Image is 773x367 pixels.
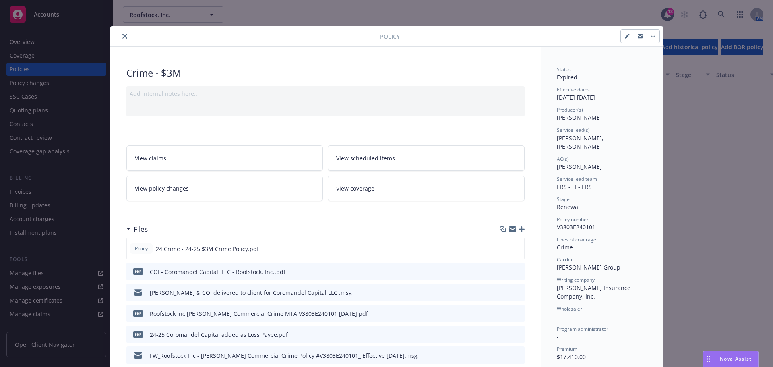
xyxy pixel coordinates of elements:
span: ERS - FI - ERS [557,183,592,191]
span: Stage [557,196,570,203]
span: Service lead team [557,176,597,182]
span: Policy [380,32,400,41]
a: View policy changes [126,176,323,201]
div: Roofstock Inc [PERSON_NAME] Commercial Crime MTA V3803E240101 [DATE].pdf [150,309,368,318]
span: Producer(s) [557,106,583,113]
span: Expired [557,73,577,81]
span: View scheduled items [336,154,395,162]
span: Effective dates [557,86,590,93]
span: - [557,333,559,340]
button: download file [501,309,508,318]
span: 24 Crime - 24-25 $3M Crime Policy.pdf [156,245,259,253]
span: [PERSON_NAME], [PERSON_NAME] [557,134,605,150]
span: Nova Assist [720,355,752,362]
span: V3803E240101 [557,223,595,231]
div: COI - Coromandel Capital, LLC - Roofstock, Inc..pdf [150,267,285,276]
h3: Files [134,224,148,234]
span: $17,410.00 [557,353,586,361]
span: View claims [135,154,166,162]
div: Drag to move [703,351,713,367]
span: Renewal [557,203,580,211]
button: preview file [514,245,521,253]
button: preview file [514,267,521,276]
span: View coverage [336,184,374,193]
span: pdf [133,310,143,316]
span: Lines of coverage [557,236,596,243]
span: View policy changes [135,184,189,193]
button: preview file [514,309,521,318]
button: close [120,31,130,41]
span: Writing company [557,276,595,283]
div: [PERSON_NAME] & COI delivered to client for Coromandel Capital LLC .msg [150,288,352,297]
button: download file [501,245,507,253]
a: View scheduled items [328,145,525,171]
span: Crime [557,243,573,251]
span: [PERSON_NAME] Group [557,263,620,271]
button: preview file [514,330,521,339]
button: preview file [514,351,521,360]
span: Premium [557,346,577,352]
span: pdf [133,331,143,337]
span: pdf [133,268,143,274]
span: Program administrator [557,326,608,332]
div: Files [126,224,148,234]
span: Wholesaler [557,305,582,312]
div: Add internal notes here... [130,89,521,98]
div: Crime - $3M [126,66,525,80]
span: Policy [133,245,149,252]
span: [PERSON_NAME] [557,114,602,121]
a: View coverage [328,176,525,201]
div: 24-25 Coromandel Capital added as Loss Payee.pdf [150,330,288,339]
button: download file [501,351,508,360]
button: download file [501,288,508,297]
button: download file [501,330,508,339]
span: Status [557,66,571,73]
span: [PERSON_NAME] [557,163,602,170]
button: download file [501,267,508,276]
div: FW_Roofstock Inc - [PERSON_NAME] Commercial Crime Policy #V3803E240101_ Effective [DATE].msg [150,351,418,360]
span: - [557,313,559,320]
span: AC(s) [557,156,569,162]
div: [DATE] - [DATE] [557,86,647,102]
button: preview file [514,288,521,297]
button: Nova Assist [703,351,759,367]
span: Carrier [557,256,573,263]
span: [PERSON_NAME] Insurance Company, Inc. [557,284,632,300]
span: Service lead(s) [557,126,590,133]
a: View claims [126,145,323,171]
span: Policy number [557,216,589,223]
